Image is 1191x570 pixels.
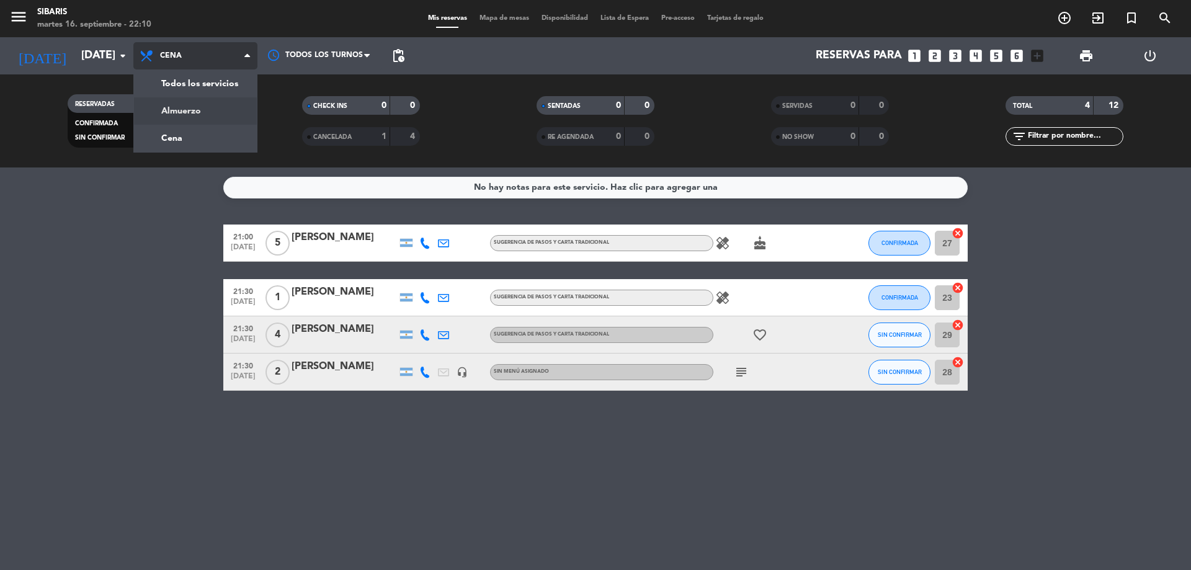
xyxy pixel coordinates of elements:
i: filter_list [1012,129,1027,144]
a: Almuerzo [134,97,257,125]
span: CANCELADA [313,134,352,140]
i: subject [734,365,749,380]
strong: 0 [410,101,417,110]
span: SIN CONFIRMAR [878,368,922,375]
span: pending_actions [391,48,406,63]
i: healing [715,236,730,251]
i: looks_5 [988,48,1004,64]
span: NO SHOW [782,134,814,140]
span: SIN CONFIRMAR [878,331,922,338]
strong: 0 [850,132,855,141]
span: Sin menú asignado [494,369,549,374]
button: SIN CONFIRMAR [868,360,930,385]
strong: 4 [1085,101,1090,110]
i: cancel [952,319,964,331]
i: cancel [952,282,964,294]
span: Mis reservas [422,15,473,22]
div: [PERSON_NAME] [292,321,397,337]
span: 5 [265,231,290,256]
i: cancel [952,356,964,368]
i: headset_mic [457,367,468,378]
div: sibaris [37,6,151,19]
span: 21:30 [228,283,259,298]
i: add_circle_outline [1057,11,1072,25]
span: CONFIRMADA [881,294,918,301]
span: Lista de Espera [594,15,655,22]
span: 21:30 [228,321,259,335]
button: SIN CONFIRMAR [868,323,930,347]
i: looks_two [927,48,943,64]
span: 4 [265,323,290,347]
i: [DATE] [9,42,75,69]
div: [PERSON_NAME] [292,284,397,300]
i: exit_to_app [1091,11,1105,25]
span: RESERVADAS [75,101,115,107]
span: SENTADAS [548,103,581,109]
i: looks_6 [1009,48,1025,64]
i: looks_4 [968,48,984,64]
span: TOTAL [1013,103,1032,109]
span: CONFIRMADA [75,120,118,127]
input: Filtrar por nombre... [1027,130,1123,143]
i: power_settings_new [1143,48,1158,63]
span: Reservas para [816,50,902,62]
i: cake [752,236,767,251]
span: Pre-acceso [655,15,701,22]
button: menu [9,7,28,30]
span: sugerencia de pasos y carta tradicional [494,240,609,245]
span: 1 [265,285,290,310]
div: LOG OUT [1118,37,1182,74]
span: CHECK INS [313,103,347,109]
span: [DATE] [228,243,259,257]
strong: 0 [645,132,652,141]
span: [DATE] [228,298,259,312]
span: SERVIDAS [782,103,813,109]
span: Tarjetas de regalo [701,15,770,22]
span: Mapa de mesas [473,15,535,22]
span: 21:30 [228,358,259,372]
i: looks_3 [947,48,963,64]
strong: 1 [381,132,386,141]
div: martes 16. septiembre - 22:10 [37,19,151,31]
span: sugerencia de pasos y carta tradicional [494,295,609,300]
strong: 0 [616,132,621,141]
i: cancel [952,227,964,239]
div: [PERSON_NAME] [292,229,397,246]
span: 2 [265,360,290,385]
span: [DATE] [228,372,259,386]
span: Cena [160,51,182,60]
button: CONFIRMADA [868,231,930,256]
div: [PERSON_NAME] [292,358,397,375]
strong: 12 [1108,101,1121,110]
i: healing [715,290,730,305]
a: Cena [134,125,257,152]
button: CONFIRMADA [868,285,930,310]
span: Disponibilidad [535,15,594,22]
strong: 0 [616,101,621,110]
span: print [1079,48,1094,63]
span: SIN CONFIRMAR [75,135,125,141]
strong: 0 [645,101,652,110]
i: add_box [1029,48,1045,64]
strong: 4 [410,132,417,141]
strong: 0 [381,101,386,110]
a: Todos los servicios [134,70,257,97]
i: search [1158,11,1172,25]
strong: 0 [879,101,886,110]
i: menu [9,7,28,26]
span: [DATE] [228,335,259,349]
span: 21:00 [228,229,259,243]
strong: 0 [850,101,855,110]
i: turned_in_not [1124,11,1139,25]
i: favorite_border [752,327,767,342]
i: arrow_drop_down [115,48,130,63]
span: CONFIRMADA [881,239,918,246]
span: sugerencia de pasos y carta tradicional [494,332,609,337]
div: No hay notas para este servicio. Haz clic para agregar una [474,180,718,195]
i: looks_one [906,48,922,64]
strong: 0 [879,132,886,141]
span: RE AGENDADA [548,134,594,140]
